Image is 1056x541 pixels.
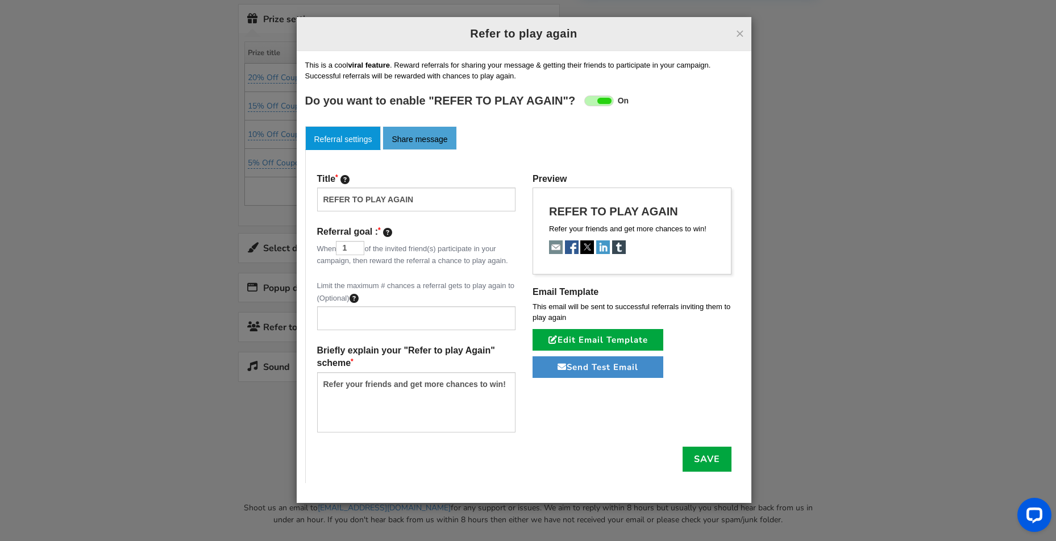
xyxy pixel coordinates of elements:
[317,344,516,369] label: Briefly explain your "Refer to play Again" scheme
[22,316,31,324] input: I would like to receive updates and marketing emails. We will treat your information with respect...
[618,95,629,106] span: On
[63,414,152,423] img: appsmav-footer-credit.png
[533,173,567,185] label: Preview
[549,223,715,235] p: Refer your friends and get more chances to win!
[348,61,390,69] strong: viral feature
[22,270,44,282] label: Email
[305,126,381,150] a: Referral settings
[317,173,350,185] label: Title
[383,126,456,150] a: Share message
[533,301,731,323] p: This email will be sent to successful referrals inviting them to play again
[174,4,203,12] a: click here
[22,317,193,350] label: I would like to receive updates and marketing emails. We will treat your information with respect...
[305,60,743,82] p: This is a cool . Reward referrals for sharing your message & getting their friends to participate...
[44,240,171,253] strong: FEELING LUCKY? PLAY NOW!
[735,26,744,41] button: ×
[317,226,516,266] div: When of the invited friend(s) participate in your campaign, then reward the referral a chance to ...
[22,361,193,382] button: TRY YOUR LUCK!
[1008,493,1056,541] iframe: LiveChat chat widget
[305,94,576,107] b: Do you want to enable "REFER TO PLAY AGAIN"?
[683,447,731,472] a: Save
[533,356,663,378] button: Send Test Email
[549,205,715,218] h4: REFER TO PLAY AGAIN
[317,280,516,330] div: Limit the maximum # chances a referral gets to play again to (Optional)
[533,286,598,298] label: Email Template
[317,226,393,238] label: Referral goal :
[533,329,663,351] a: Edit Email Template
[349,26,699,42] h2: Refer to play again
